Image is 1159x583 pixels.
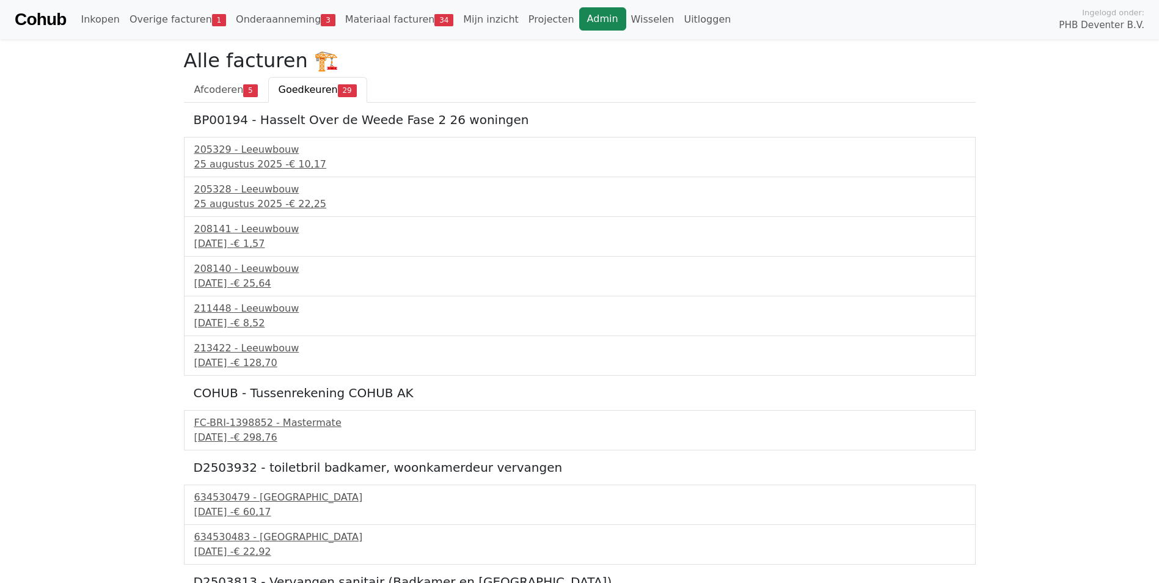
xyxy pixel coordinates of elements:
[194,490,965,519] a: 634530479 - [GEOGRAPHIC_DATA][DATE] -€ 60,17
[194,530,965,559] a: 634530483 - [GEOGRAPHIC_DATA][DATE] -€ 22,92
[194,316,965,331] div: [DATE] -
[194,182,965,197] div: 205328 - Leeuwbouw
[233,277,271,289] span: € 25,64
[212,14,226,26] span: 1
[434,14,453,26] span: 34
[1059,18,1144,32] span: PHB Deventer B.V.
[194,416,965,430] div: FC-BRI-1398852 - Mastermate
[194,430,965,445] div: [DATE] -
[524,7,579,32] a: Projecten
[233,431,277,443] span: € 298,76
[194,276,965,291] div: [DATE] -
[1082,7,1144,18] span: Ingelogd onder:
[194,142,965,172] a: 205329 - Leeuwbouw25 augustus 2025 -€ 10,17
[233,317,265,329] span: € 8,52
[125,7,231,32] a: Overige facturen1
[194,197,965,211] div: 25 augustus 2025 -
[233,357,277,369] span: € 128,70
[194,142,965,157] div: 205329 - Leeuwbouw
[194,301,965,331] a: 211448 - Leeuwbouw[DATE] -€ 8,52
[194,416,965,445] a: FC-BRI-1398852 - Mastermate[DATE] -€ 298,76
[194,222,965,251] a: 208141 - Leeuwbouw[DATE] -€ 1,57
[194,490,965,505] div: 634530479 - [GEOGRAPHIC_DATA]
[194,157,965,172] div: 25 augustus 2025 -
[458,7,524,32] a: Mijn inzicht
[233,238,265,249] span: € 1,57
[289,158,326,170] span: € 10,17
[289,198,326,210] span: € 22,25
[268,77,367,103] a: Goedkeuren29
[233,546,271,557] span: € 22,92
[194,341,965,370] a: 213422 - Leeuwbouw[DATE] -€ 128,70
[194,237,965,251] div: [DATE] -
[243,84,257,97] span: 5
[279,84,338,95] span: Goedkeuren
[184,77,268,103] a: Afcoderen5
[194,460,966,475] h5: D2503932 - toiletbril badkamer, woonkamerdeur vervangen
[194,301,965,316] div: 211448 - Leeuwbouw
[76,7,124,32] a: Inkopen
[194,262,965,291] a: 208140 - Leeuwbouw[DATE] -€ 25,64
[194,84,244,95] span: Afcoderen
[194,505,965,519] div: [DATE] -
[340,7,459,32] a: Materiaal facturen34
[184,49,976,72] h2: Alle facturen 🏗️
[194,530,965,544] div: 634530483 - [GEOGRAPHIC_DATA]
[233,506,271,518] span: € 60,17
[194,386,966,400] h5: COHUB - Tussenrekening COHUB AK
[194,262,965,276] div: 208140 - Leeuwbouw
[231,7,340,32] a: Onderaanneming3
[15,5,66,34] a: Cohub
[194,112,966,127] h5: BP00194 - Hasselt Over de Weede Fase 2 26 woningen
[579,7,626,31] a: Admin
[194,222,965,237] div: 208141 - Leeuwbouw
[194,341,965,356] div: 213422 - Leeuwbouw
[194,544,965,559] div: [DATE] -
[194,182,965,211] a: 205328 - Leeuwbouw25 augustus 2025 -€ 22,25
[194,356,965,370] div: [DATE] -
[321,14,335,26] span: 3
[626,7,679,32] a: Wisselen
[338,84,357,97] span: 29
[679,7,736,32] a: Uitloggen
